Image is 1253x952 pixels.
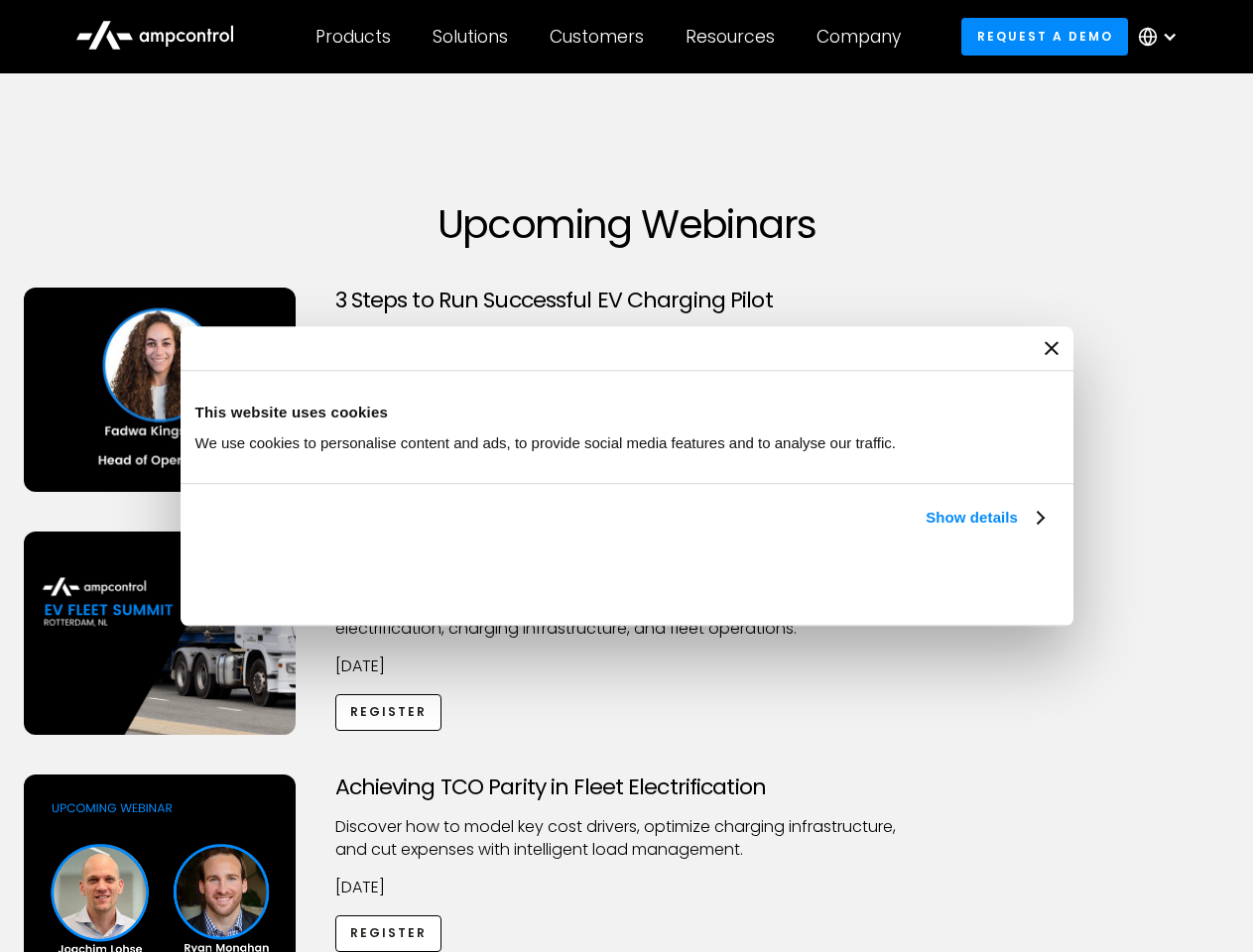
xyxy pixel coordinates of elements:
[816,26,901,48] div: Company
[335,915,442,952] a: Register
[961,18,1128,55] a: Request a demo
[24,200,1230,248] h1: Upcoming Webinars
[433,26,508,48] div: Solutions
[335,655,919,677] p: [DATE]
[315,26,391,48] div: Products
[335,774,919,800] h3: Achieving TCO Parity in Fleet Electrification
[335,816,919,861] p: Discover how to model key cost drivers, optimize charging infrastructure, and cut expenses with i...
[195,434,897,451] span: We use cookies to personalise content and ads, to provide social media features and to analyse ou...
[335,288,919,313] h3: 3 Steps to Run Successful EV Charging Pilot
[766,552,1051,610] button: Okay
[335,694,442,731] a: Register
[686,26,775,48] div: Resources
[195,401,1059,424] div: This website uses cookies
[1045,341,1059,355] button: Close banner
[550,26,644,48] div: Customers
[926,506,1043,530] a: Show details
[335,877,919,898] p: [DATE]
